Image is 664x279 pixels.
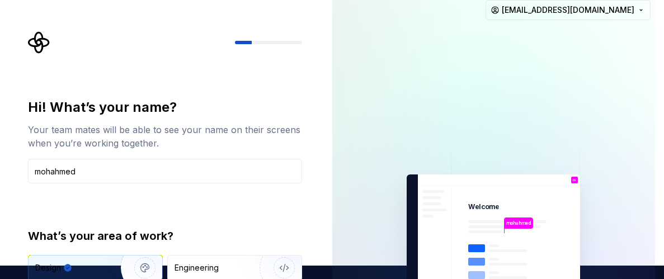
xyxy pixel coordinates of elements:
[28,123,302,150] div: Your team mates will be able to see your name on their screens when you’re working together.
[573,178,577,182] p: m
[502,4,634,16] span: [EMAIL_ADDRESS][DOMAIN_NAME]
[28,228,302,244] div: What’s your area of work?
[35,262,61,273] div: Design
[28,98,302,116] div: Hi! What’s your name?
[28,159,302,183] input: Han Solo
[175,262,219,273] div: Engineering
[506,220,531,226] p: mohahmed
[468,202,499,211] p: Welcome
[28,31,50,54] svg: Supernova Logo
